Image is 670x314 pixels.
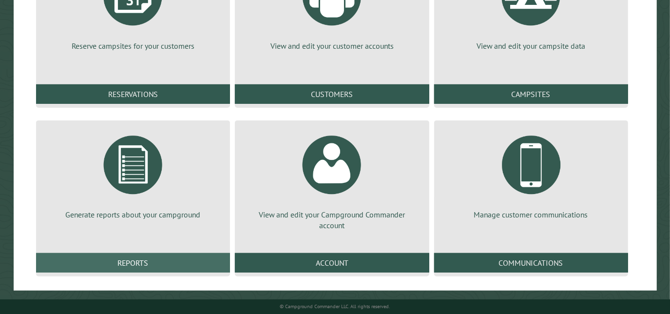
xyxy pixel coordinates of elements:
[36,84,230,104] a: Reservations
[446,40,616,51] p: View and edit your campsite data
[434,84,628,104] a: Campsites
[280,303,390,310] small: © Campground Commander LLC. All rights reserved.
[434,253,628,273] a: Communications
[48,40,218,51] p: Reserve campsites for your customers
[48,209,218,220] p: Generate reports about your campground
[247,40,417,51] p: View and edit your customer accounts
[48,128,218,220] a: Generate reports about your campground
[247,209,417,231] p: View and edit your Campground Commander account
[235,84,429,104] a: Customers
[36,253,230,273] a: Reports
[247,128,417,231] a: View and edit your Campground Commander account
[446,128,616,220] a: Manage customer communications
[235,253,429,273] a: Account
[446,209,616,220] p: Manage customer communications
